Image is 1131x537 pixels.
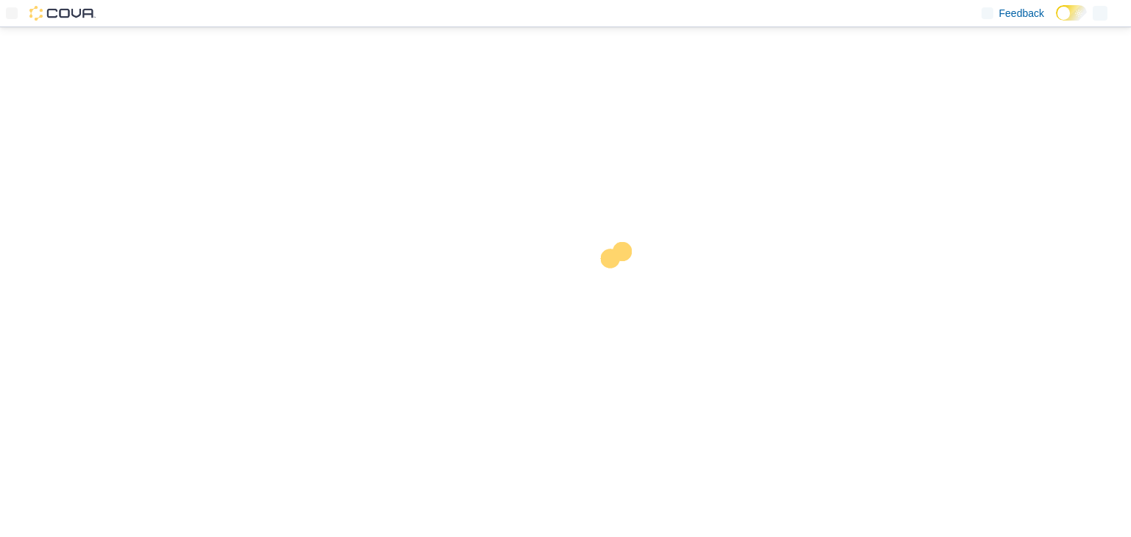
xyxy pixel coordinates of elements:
img: cova-loader [565,231,676,341]
img: Cova [29,6,96,21]
span: Feedback [999,6,1044,21]
input: Dark Mode [1056,5,1087,21]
